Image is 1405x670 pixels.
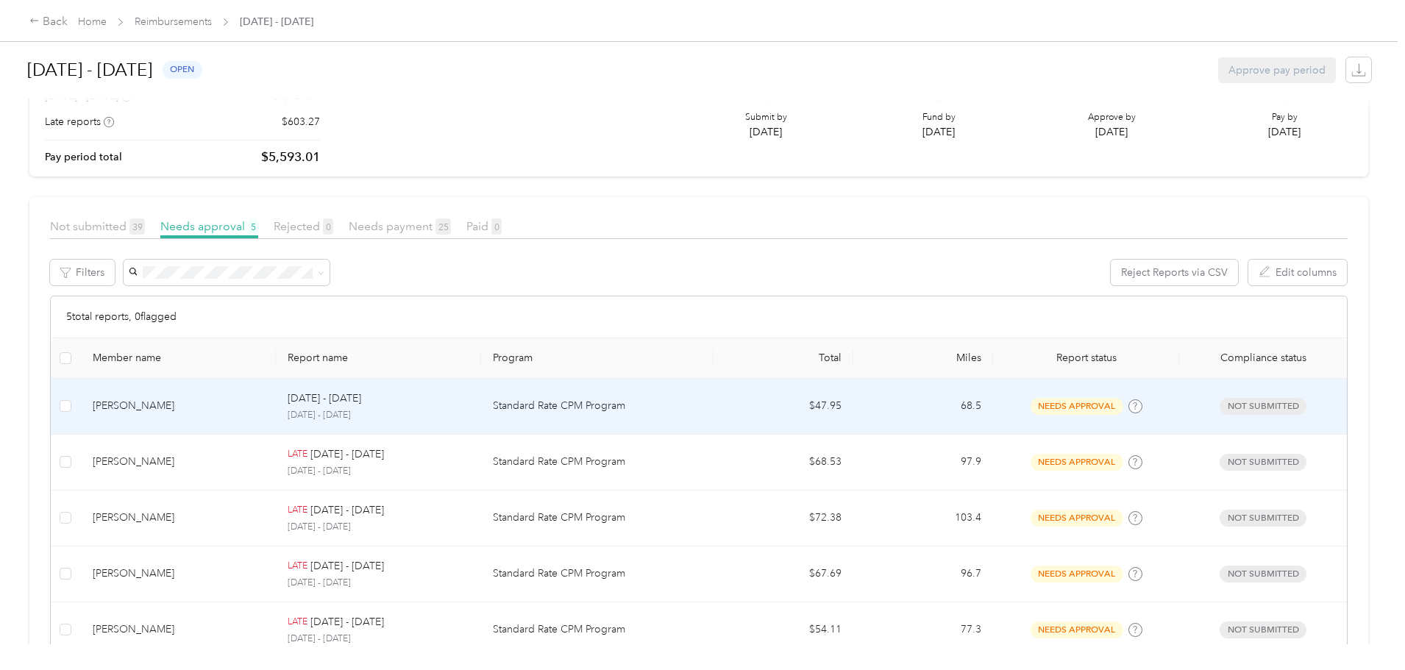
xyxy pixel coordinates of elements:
p: Pay period total [45,149,122,165]
span: Paid [466,219,502,233]
div: Total [725,352,842,364]
p: Fund by [922,111,956,124]
a: Reimbursements [135,15,212,28]
span: [DATE] - [DATE] [240,14,313,29]
span: Needs approval [160,219,258,233]
td: 97.9 [853,435,993,491]
span: 25 [435,218,451,235]
p: Standard Rate CPM Program [493,454,702,470]
span: Not submitted [1220,510,1306,527]
p: [DATE] [922,124,956,140]
td: Standard Rate CPM Program [481,602,714,658]
p: [DATE] - [DATE] [310,502,384,518]
td: 77.3 [853,602,993,658]
p: [DATE] - [DATE] [310,614,384,630]
div: [PERSON_NAME] [93,621,265,638]
th: Member name [81,338,277,379]
p: [DATE] [1088,124,1136,140]
span: needs approval [1031,566,1123,582]
td: $68.53 [714,435,853,491]
p: LATE [288,504,307,517]
p: [DATE] - [DATE] [288,465,469,478]
p: Approve by [1088,111,1136,124]
span: Not submitted [1220,621,1306,638]
p: [DATE] [745,124,787,140]
th: Report name [276,338,480,379]
p: Pay by [1268,111,1301,124]
p: Standard Rate CPM Program [493,621,702,638]
td: $72.38 [714,491,853,546]
span: Not submitted [1220,566,1306,582]
p: Submit by [745,111,787,124]
span: 0 [491,218,502,235]
td: 96.7 [853,546,993,602]
span: Rejected [274,219,333,233]
td: $47.95 [714,379,853,435]
span: 39 [129,218,145,235]
span: Not submitted [1220,398,1306,415]
td: $54.11 [714,602,853,658]
button: Reject Reports via CSV [1111,260,1238,285]
h1: [DATE] - [DATE] [27,52,152,88]
div: Back [29,13,68,31]
span: needs approval [1031,398,1123,415]
p: Standard Rate CPM Program [493,566,702,582]
span: 5 [248,218,258,235]
button: Filters [50,260,115,285]
p: [DATE] - [DATE] [288,521,469,534]
td: 103.4 [853,491,993,546]
span: needs approval [1031,621,1123,638]
div: [PERSON_NAME] [93,510,265,526]
a: Home [78,15,107,28]
span: 0 [323,218,333,235]
p: $5,593.01 [261,148,320,166]
p: [DATE] - [DATE] [310,558,384,574]
td: Standard Rate CPM Program [481,435,714,491]
div: Member name [93,352,265,364]
span: needs approval [1031,510,1123,527]
div: Late reports [45,114,114,129]
p: Standard Rate CPM Program [493,398,702,414]
span: Compliance status [1191,352,1335,364]
div: [PERSON_NAME] [93,398,265,414]
span: Not submitted [1220,454,1306,471]
td: Standard Rate CPM Program [481,379,714,435]
p: LATE [288,560,307,573]
iframe: Everlance-gr Chat Button Frame [1323,588,1405,670]
td: Standard Rate CPM Program [481,546,714,602]
p: [DATE] - [DATE] [310,446,384,463]
span: open [163,61,202,78]
p: [DATE] - [DATE] [288,391,361,407]
div: Miles [865,352,981,364]
span: Report status [1005,352,1167,364]
td: Standard Rate CPM Program [481,491,714,546]
div: [PERSON_NAME] [93,454,265,470]
p: [DATE] - [DATE] [288,409,469,422]
td: $67.69 [714,546,853,602]
td: 68.5 [853,379,993,435]
p: LATE [288,616,307,629]
button: Edit columns [1248,260,1347,285]
p: [DATE] - [DATE] [288,577,469,590]
span: Not submitted [50,219,145,233]
span: Needs payment [349,219,451,233]
p: [DATE] - [DATE] [288,632,469,646]
div: 5 total reports, 0 flagged [51,296,1347,338]
span: needs approval [1031,454,1123,471]
p: [DATE] [1268,124,1301,140]
div: [PERSON_NAME] [93,566,265,582]
th: Program [481,338,714,379]
p: $603.27 [282,114,320,129]
p: LATE [288,448,307,461]
p: Standard Rate CPM Program [493,510,702,526]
